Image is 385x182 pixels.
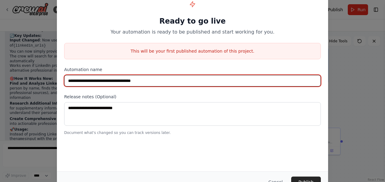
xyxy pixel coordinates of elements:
[64,28,321,36] p: Your automation is ready to be published and start working for you.
[64,67,321,73] label: Automation name
[64,94,321,100] label: Release notes (Optional)
[64,16,321,26] h1: Ready to go live
[64,48,321,54] p: This will be your first published automation of this project.
[64,130,321,135] p: Document what's changed so you can track versions later.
